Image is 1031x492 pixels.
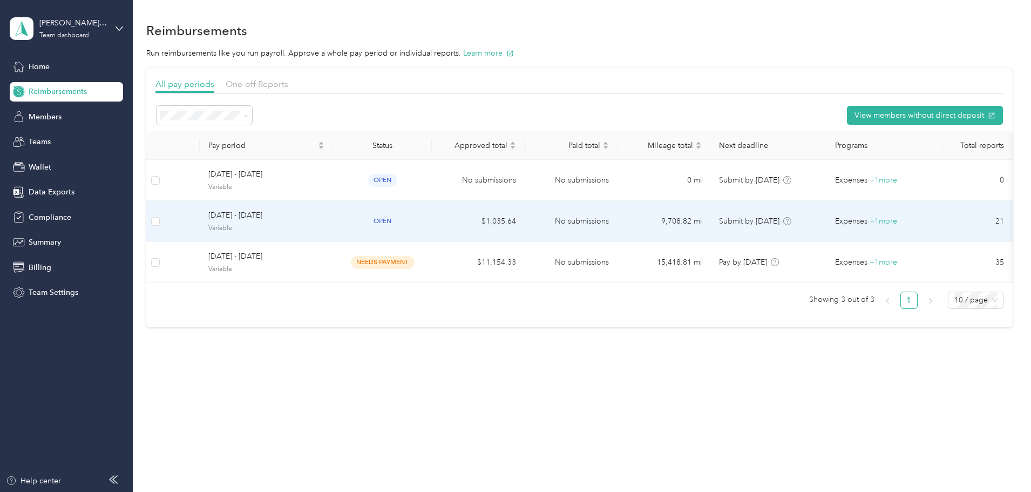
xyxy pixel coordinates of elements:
span: 10 / page [954,292,998,308]
th: Pay period [200,131,333,160]
span: right [927,298,934,304]
button: Learn more [463,48,514,59]
span: [DATE] - [DATE] [208,251,324,262]
span: + 1 more [870,258,897,267]
td: 0 [942,160,1012,201]
td: 21 [942,201,1012,242]
span: [DATE] - [DATE] [208,169,324,180]
span: caret-up [510,140,516,146]
span: caret-down [602,144,609,151]
p: Run reimbursements like you run payroll. Approve a whole pay period or individual reports. [146,48,1013,59]
button: right [922,292,939,309]
th: Mileage total [618,131,710,160]
span: + 1 more [870,176,897,185]
span: Variable [208,183,324,192]
td: $11,154.33 [432,242,525,283]
span: caret-down [695,144,702,151]
span: caret-down [318,144,324,151]
span: Summary [29,237,61,248]
span: Team Settings [29,287,78,298]
span: caret-down [510,144,516,151]
th: Total reports [942,131,1012,160]
button: left [879,292,896,309]
td: $1,035.64 [432,201,525,242]
span: Reimbursements [29,86,87,97]
div: Page Size [948,292,1004,309]
h1: Reimbursements [146,25,247,36]
li: Previous Page [879,292,896,309]
td: 0 mi [618,160,710,201]
div: Team dashboard [39,32,89,39]
span: Pay by [DATE] [719,258,767,267]
span: caret-up [602,140,609,146]
span: Expenses [835,215,867,227]
span: One-off Reports [226,79,288,89]
span: needs payment [351,256,415,268]
td: No submissions [432,160,525,201]
span: + 1 more [870,217,897,226]
span: open [368,174,397,186]
td: 35 [942,242,1012,283]
span: Data Exports [29,186,74,198]
td: No submissions [525,201,618,242]
span: Mileage total [626,141,693,150]
a: 1 [901,292,917,308]
div: Status [342,141,423,150]
span: Variable [208,265,324,274]
th: Paid total [525,131,618,160]
td: 9,708.82 mi [618,201,710,242]
td: No submissions [525,160,618,201]
span: Expenses [835,174,867,186]
span: Submit by [DATE] [719,176,779,185]
span: Home [29,61,50,72]
td: 15,418.81 mi [618,242,710,283]
span: Wallet [29,161,51,173]
td: No submissions [525,242,618,283]
span: Compliance [29,212,71,223]
span: Paid total [533,141,600,150]
button: View members without direct deposit [847,106,1003,125]
span: Billing [29,262,51,273]
span: left [884,298,891,304]
span: Pay period [208,141,316,150]
button: Help center [6,475,61,487]
span: [DATE] - [DATE] [208,210,324,221]
span: open [368,215,397,227]
span: Expenses [835,257,867,268]
div: [PERSON_NAME] Bros [39,17,107,29]
span: Submit by [DATE] [719,217,779,226]
span: Variable [208,224,324,233]
span: Approved total [440,141,507,150]
li: Next Page [922,292,939,309]
th: Next deadline [710,131,826,160]
li: 1 [900,292,918,309]
iframe: Everlance-gr Chat Button Frame [971,432,1031,492]
span: caret-up [318,140,324,146]
th: Programs [826,131,942,160]
span: Teams [29,136,51,147]
th: Approved total [432,131,525,160]
span: Members [29,111,62,123]
span: Showing 3 out of 3 [809,292,874,308]
span: All pay periods [155,79,214,89]
span: caret-up [695,140,702,146]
